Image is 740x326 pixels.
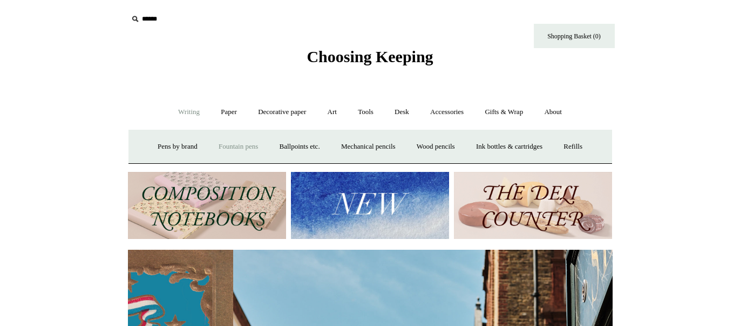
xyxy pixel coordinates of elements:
[534,24,615,48] a: Shopping Basket (0)
[248,98,316,127] a: Decorative paper
[168,98,209,127] a: Writing
[420,98,473,127] a: Accessories
[270,132,330,161] a: Ballpoints etc.
[307,48,433,65] span: Choosing Keeping
[307,56,433,64] a: Choosing Keeping
[466,132,552,161] a: Ink bottles & cartridges
[148,132,207,161] a: Pens by brand
[318,98,347,127] a: Art
[331,132,405,161] a: Mechanical pencils
[348,98,383,127] a: Tools
[454,172,612,239] img: The Deli Counter
[554,132,592,161] a: Refills
[475,98,533,127] a: Gifts & Wrap
[128,172,286,239] img: 202302 Composition ledgers.jpg__PID:69722ee6-fa44-49dd-a067-31375e5d54ec
[407,132,465,161] a: Wood pencils
[209,132,268,161] a: Fountain pens
[211,98,247,127] a: Paper
[534,98,572,127] a: About
[291,172,449,239] img: New.jpg__PID:f73bdf93-380a-4a35-bcfe-7823039498e1
[385,98,419,127] a: Desk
